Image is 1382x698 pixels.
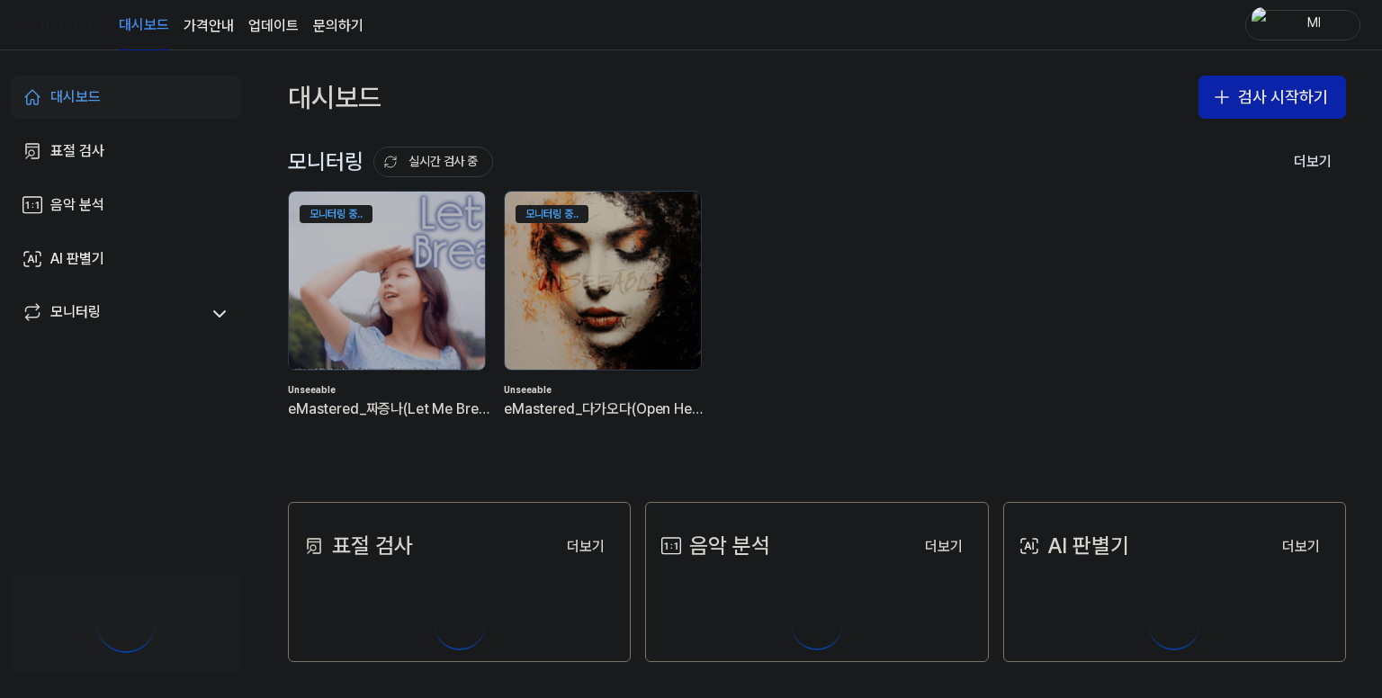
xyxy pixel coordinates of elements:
[50,248,104,270] div: AI 판별기
[289,192,485,370] img: backgroundIamge
[11,76,241,119] a: 대시보드
[1245,10,1360,40] button: profileMl
[516,205,588,223] div: 모니터링 중..
[313,15,363,37] a: 문의하기
[184,15,234,37] button: 가격안내
[657,529,770,563] div: 음악 분석
[373,147,493,177] button: 실시간 검사 중
[288,398,489,421] div: eMastered_짜증나(Let Me Breathe)
[11,237,241,281] a: AI 판별기
[300,205,372,223] div: 모니터링 중..
[288,68,381,126] div: 대시보드
[911,529,977,565] button: 더보기
[1279,14,1349,34] div: Ml
[22,301,202,327] a: 모니터링
[248,15,299,37] a: 업데이트
[50,301,101,327] div: 모니터링
[505,192,701,370] img: backgroundIamge
[1268,527,1334,565] a: 더보기
[1198,76,1346,119] button: 검사 시작하기
[1015,529,1129,563] div: AI 판별기
[119,1,169,50] a: 대시보드
[50,86,101,108] div: 대시보드
[50,140,104,162] div: 표절 검사
[300,529,413,563] div: 표절 검사
[1252,7,1273,43] img: profile
[1268,529,1334,565] button: 더보기
[504,398,705,421] div: eMastered_다가오다(Open Heart)
[504,383,705,398] div: Unseeable
[50,194,104,216] div: 음악 분석
[288,145,493,179] div: 모니터링
[11,130,241,173] a: 표절 검사
[911,527,977,565] a: 더보기
[288,191,489,448] a: 모니터링 중..backgroundIamgeUnseeableeMastered_짜증나(Let Me Breathe)
[1279,144,1346,180] button: 더보기
[552,529,619,565] button: 더보기
[11,183,241,227] a: 음악 분석
[504,191,705,448] a: 모니터링 중..backgroundIamgeUnseeableeMastered_다가오다(Open Heart)
[552,527,619,565] a: 더보기
[288,383,489,398] div: Unseeable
